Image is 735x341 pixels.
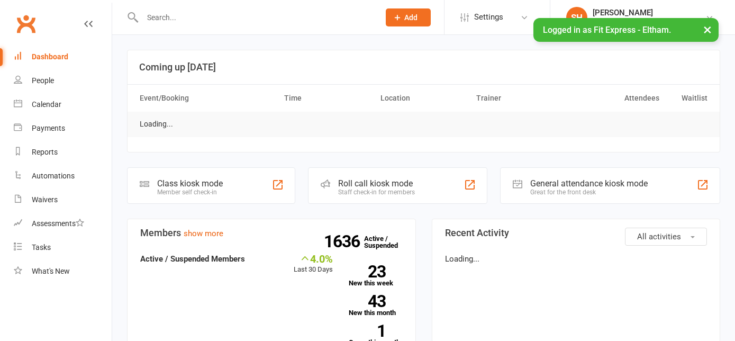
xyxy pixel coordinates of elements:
[14,116,112,140] a: Payments
[593,17,705,27] div: Fit Express - [GEOGRAPHIC_DATA]
[386,8,431,26] button: Add
[14,236,112,259] a: Tasks
[32,172,75,180] div: Automations
[445,253,707,265] p: Loading...
[32,52,68,61] div: Dashboard
[14,164,112,188] a: Automations
[349,295,402,316] a: 43New this month
[157,178,223,189] div: Class kiosk mode
[471,85,568,112] th: Trainer
[376,85,472,112] th: Location
[14,93,112,116] a: Calendar
[14,69,112,93] a: People
[139,10,372,25] input: Search...
[338,178,415,189] div: Roll call kiosk mode
[32,148,58,156] div: Reports
[135,85,279,112] th: Event/Booking
[445,228,707,238] h3: Recent Activity
[698,18,717,41] button: ×
[14,140,112,164] a: Reports
[14,45,112,69] a: Dashboard
[32,76,54,85] div: People
[32,267,70,275] div: What's New
[593,8,705,17] div: [PERSON_NAME]
[279,85,376,112] th: Time
[140,254,245,264] strong: Active / Suspended Members
[184,229,223,238] a: show more
[139,62,708,73] h3: Coming up [DATE]
[32,195,58,204] div: Waivers
[364,227,411,257] a: 1636Active / Suspended
[543,25,671,35] span: Logged in as Fit Express - Eltham.
[157,189,223,196] div: Member self check-in
[338,189,415,196] div: Staff check-in for members
[32,219,84,228] div: Assessments
[349,293,386,309] strong: 43
[294,253,333,275] div: Last 30 Days
[324,234,364,249] strong: 1636
[625,228,707,246] button: All activities
[14,259,112,283] a: What's New
[566,7,587,28] div: SH
[13,11,39,37] a: Clubworx
[664,85,712,112] th: Waitlist
[474,5,503,29] span: Settings
[404,13,418,22] span: Add
[349,323,386,339] strong: 1
[32,124,65,132] div: Payments
[530,189,648,196] div: Great for the front desk
[637,232,681,241] span: All activities
[32,100,61,109] div: Calendar
[530,178,648,189] div: General attendance kiosk mode
[349,265,402,286] a: 23New this week
[140,228,403,238] h3: Members
[349,264,386,280] strong: 23
[14,212,112,236] a: Assessments
[32,243,51,252] div: Tasks
[135,112,178,137] td: Loading...
[568,85,664,112] th: Attendees
[14,188,112,212] a: Waivers
[294,253,333,264] div: 4.0%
